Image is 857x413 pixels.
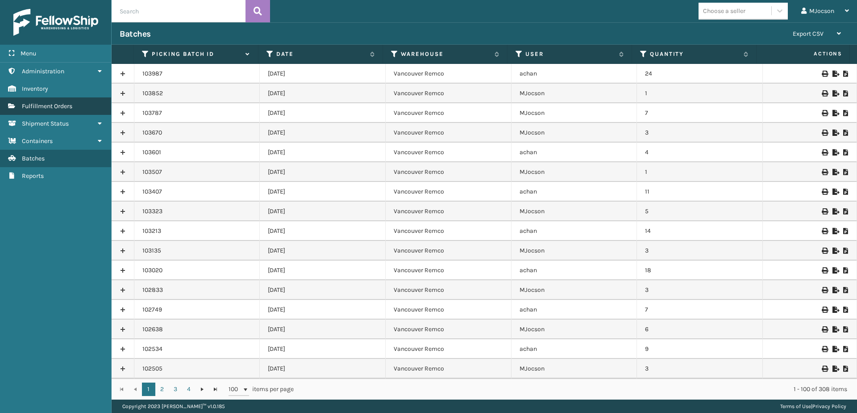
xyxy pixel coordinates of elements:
[229,383,294,396] span: items per page
[637,202,763,221] td: 5
[260,182,386,202] td: [DATE]
[386,202,512,221] td: Vancouver Remco
[134,280,260,300] td: 102833
[134,123,260,143] td: 103670
[134,162,260,182] td: 103507
[637,280,763,300] td: 3
[832,307,838,313] i: Export to .xls
[812,403,846,409] a: Privacy Policy
[122,400,225,413] p: Copyright 2023 [PERSON_NAME]™ v 1.0.185
[134,221,260,241] td: 103213
[386,123,512,143] td: Vancouver Remco
[260,261,386,280] td: [DATE]
[260,143,386,162] td: [DATE]
[260,241,386,261] td: [DATE]
[134,64,260,84] td: 103987
[120,29,151,39] h3: Batches
[637,339,763,359] td: 9
[13,9,98,36] img: logo
[386,221,512,241] td: Vancouver Remco
[386,143,512,162] td: Vancouver Remco
[386,320,512,339] td: Vancouver Remco
[134,241,260,261] td: 103135
[637,64,763,84] td: 24
[260,359,386,379] td: [DATE]
[512,261,637,280] td: achan
[386,359,512,379] td: Vancouver Remco
[386,300,512,320] td: Vancouver Remco
[832,208,838,215] i: Export to .xls
[260,123,386,143] td: [DATE]
[260,64,386,84] td: [DATE]
[386,339,512,359] td: Vancouver Remco
[276,50,366,58] label: Date
[822,189,827,195] i: Print Picklist Labels
[637,241,763,261] td: 3
[525,50,615,58] label: User
[229,385,242,394] span: 100
[512,84,637,103] td: MJocson
[637,182,763,202] td: 11
[843,208,849,215] i: Print Picklist
[637,320,763,339] td: 6
[134,103,260,123] td: 103787
[793,30,824,38] span: Export CSV
[832,366,838,372] i: Export to .xls
[22,172,44,180] span: Reports
[260,339,386,359] td: [DATE]
[386,103,512,123] td: Vancouver Remco
[512,241,637,261] td: MJocson
[843,71,849,77] i: Print Picklist
[134,320,260,339] td: 102638
[843,149,849,156] i: Print Picklist
[260,300,386,320] td: [DATE]
[822,130,827,136] i: Print Picklist Labels
[832,130,838,136] i: Export to .xls
[21,50,36,57] span: Menu
[22,155,45,162] span: Batches
[650,50,739,58] label: Quantity
[134,261,260,280] td: 103020
[512,221,637,241] td: achan
[832,169,838,175] i: Export to .xls
[832,189,838,195] i: Export to .xls
[822,71,827,77] i: Print Picklist Labels
[822,110,827,116] i: Print Picklist Labels
[843,248,849,254] i: Print Picklist
[822,307,827,313] i: Print Picklist Labels
[134,300,260,320] td: 102749
[260,84,386,103] td: [DATE]
[637,221,763,241] td: 14
[512,143,637,162] td: achan
[637,143,763,162] td: 4
[22,137,53,145] span: Containers
[209,383,222,396] a: Go to the last page
[386,64,512,84] td: Vancouver Remco
[822,228,827,234] i: Print Picklist Labels
[822,267,827,274] i: Print Picklist Labels
[637,103,763,123] td: 7
[637,162,763,182] td: 1
[512,123,637,143] td: MJocson
[780,400,846,413] div: |
[512,64,637,84] td: achan
[843,366,849,372] i: Print Picklist
[832,90,838,97] i: Export to .xls
[386,162,512,182] td: Vancouver Remco
[512,182,637,202] td: achan
[260,162,386,182] td: [DATE]
[512,280,637,300] td: MJocson
[832,287,838,293] i: Export to .xls
[386,182,512,202] td: Vancouver Remco
[260,202,386,221] td: [DATE]
[134,84,260,103] td: 103852
[843,267,849,274] i: Print Picklist
[155,383,169,396] a: 2
[843,189,849,195] i: Print Picklist
[843,110,849,116] i: Print Picklist
[637,84,763,103] td: 1
[512,320,637,339] td: MJocson
[843,326,849,333] i: Print Picklist
[260,221,386,241] td: [DATE]
[822,169,827,175] i: Print Picklist Labels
